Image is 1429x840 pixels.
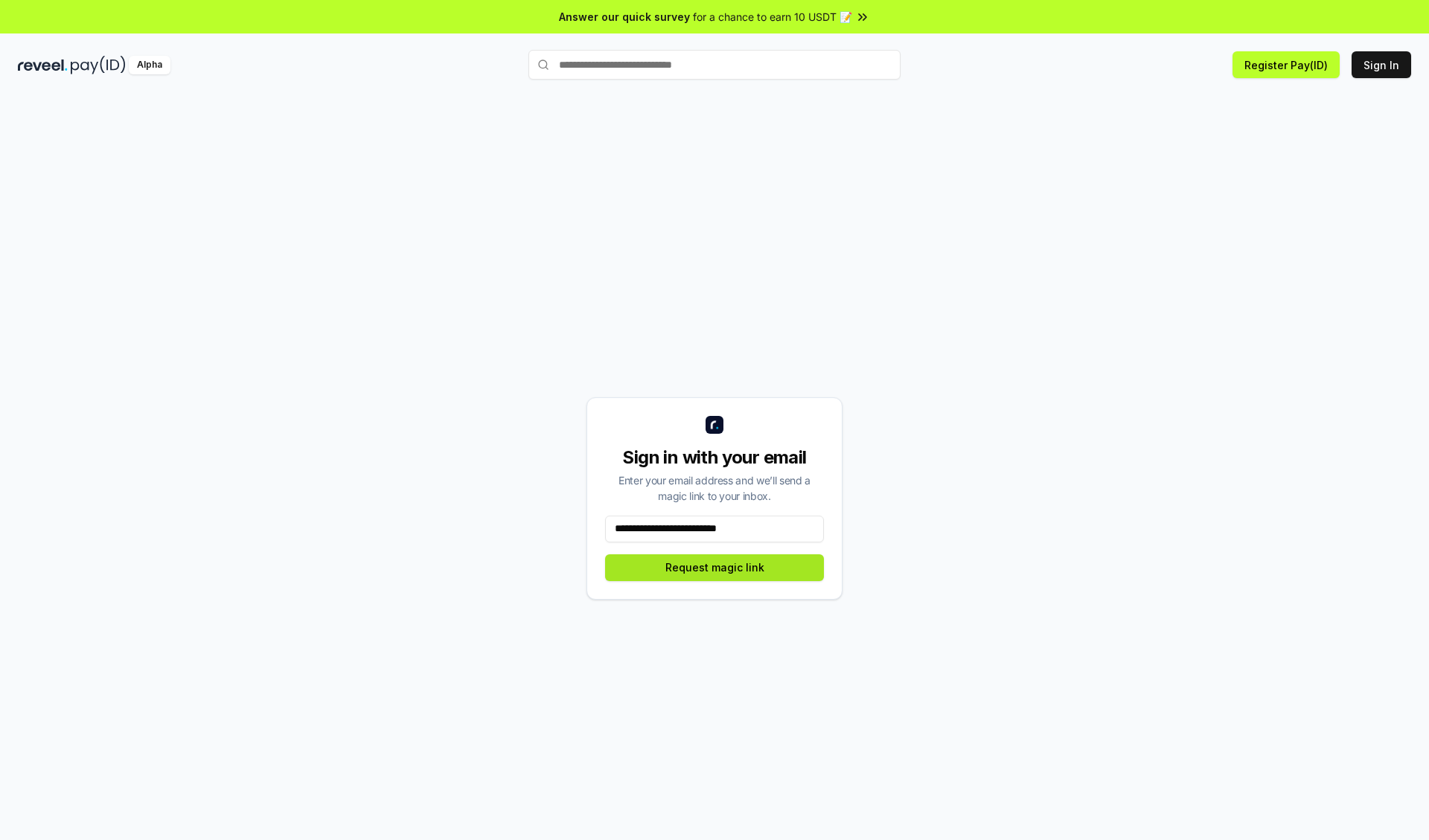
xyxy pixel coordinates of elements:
div: Sign in with your email [605,446,824,469]
span: Answer our quick survey [559,9,690,25]
div: Alpha [129,56,170,74]
img: logo_small [706,416,723,434]
span: for a chance to earn 10 USDT 📝 [693,9,852,25]
button: Request magic link [605,554,824,581]
button: Sign In [1352,51,1411,78]
img: reveel_dark [18,56,68,74]
button: Register Pay(ID) [1233,51,1340,78]
img: pay_id [71,56,126,74]
div: Enter your email address and we’ll send a magic link to your inbox. [605,472,824,504]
